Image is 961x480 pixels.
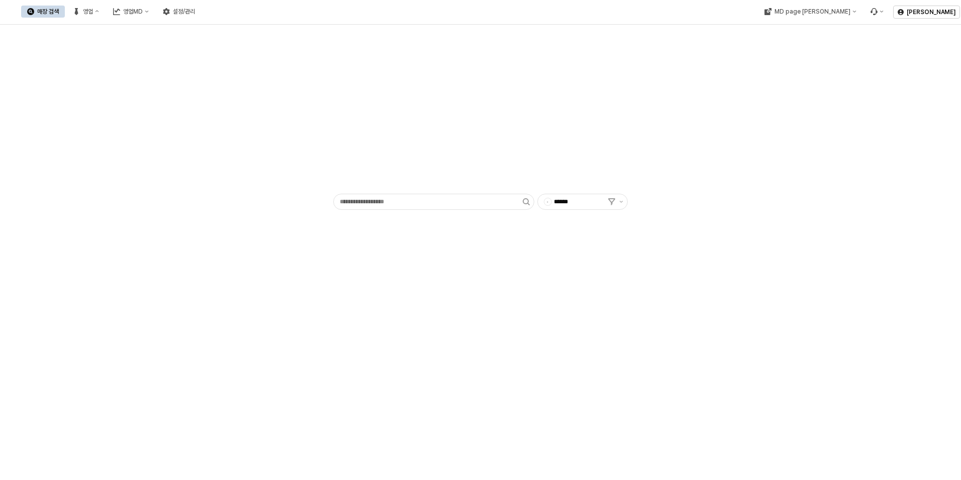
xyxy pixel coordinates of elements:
[107,6,155,18] button: 영업MD
[544,198,551,205] span: -
[758,6,862,18] button: MD page [PERSON_NAME]
[615,194,627,209] button: 제안 사항 표시
[907,8,955,16] p: [PERSON_NAME]
[123,8,143,15] div: 영업MD
[758,6,862,18] div: MD page 이동
[21,6,65,18] button: 매장 검색
[893,6,960,19] button: [PERSON_NAME]
[37,8,59,15] div: 매장 검색
[157,6,201,18] button: 설정/관리
[67,6,105,18] button: 영업
[173,8,195,15] div: 설정/관리
[83,8,93,15] div: 영업
[774,8,850,15] div: MD page [PERSON_NAME]
[864,6,889,18] div: Menu item 6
